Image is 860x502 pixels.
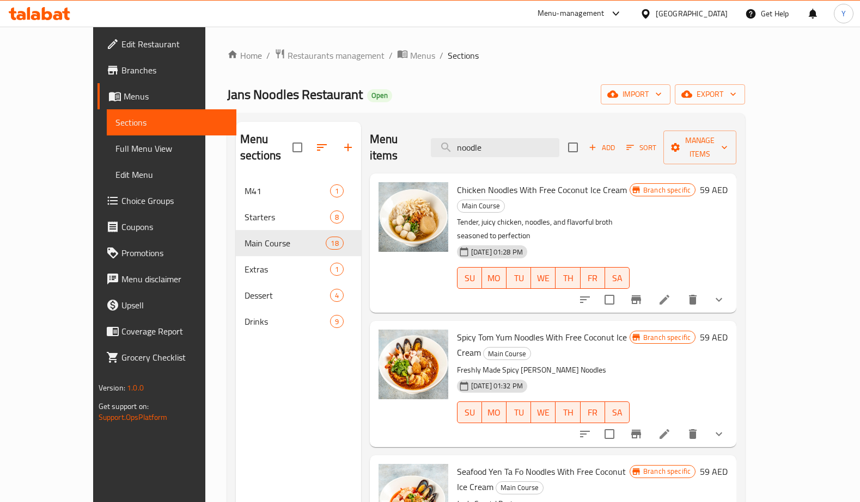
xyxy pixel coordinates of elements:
[486,270,502,286] span: MO
[609,270,625,286] span: SA
[245,315,330,328] span: Drinks
[483,347,531,360] div: Main Course
[115,142,228,155] span: Full Menu View
[389,49,393,62] li: /
[236,256,361,282] div: Extras1
[624,139,659,156] button: Sort
[121,299,228,312] span: Upsell
[496,481,543,494] span: Main Course
[535,405,551,420] span: WE
[331,186,343,196] span: 1
[124,90,228,103] span: Menus
[556,267,580,289] button: TH
[127,381,144,395] span: 1.0.0
[331,290,343,301] span: 4
[240,131,292,164] h2: Menu sections
[99,399,149,413] span: Get support on:
[367,89,392,102] div: Open
[458,200,504,212] span: Main Course
[286,136,309,159] span: Select all sections
[379,182,448,252] img: Chicken Noodles With Free Coconut Ice Cream
[462,270,478,286] span: SU
[330,263,344,276] div: items
[639,185,695,195] span: Branch specific
[531,267,556,289] button: WE
[370,131,418,164] h2: Menu items
[531,401,556,423] button: WE
[330,184,344,197] div: items
[511,270,527,286] span: TU
[609,405,625,420] span: SA
[457,215,630,243] p: Tender, juicy chicken, noodles, and flavorful broth seasoned to perfection
[236,230,361,256] div: Main Course18
[330,210,344,224] div: items
[245,237,326,250] span: Main Course
[584,139,619,156] span: Add item
[605,401,630,423] button: SA
[121,194,228,207] span: Choice Groups
[585,270,601,286] span: FR
[121,272,228,286] span: Menu disclaimer
[457,463,626,495] span: Seafood Yen Ta Fo Noodles With Free Coconut Ice Cream
[658,427,671,441] a: Edit menu item
[97,240,237,266] a: Promotions
[121,64,228,77] span: Branches
[97,266,237,292] a: Menu disclaimer
[457,363,630,377] p: Freshly Made Spicy [PERSON_NAME] Noodles
[639,332,695,343] span: Branch specific
[275,48,385,63] a: Restaurants management
[121,246,228,259] span: Promotions
[605,267,630,289] button: SA
[245,184,330,197] span: M41
[482,401,507,423] button: MO
[107,135,237,162] a: Full Menu View
[97,318,237,344] a: Coverage Report
[712,293,725,306] svg: Show Choices
[97,31,237,57] a: Edit Restaurant
[482,267,507,289] button: MO
[335,134,361,160] button: Add section
[115,168,228,181] span: Edit Menu
[639,466,695,476] span: Branch specific
[331,212,343,222] span: 8
[330,315,344,328] div: items
[486,405,502,420] span: MO
[227,82,363,107] span: Jans Noodles Restaurant
[97,214,237,240] a: Coupons
[121,220,228,233] span: Coupons
[706,421,732,447] button: show more
[562,136,584,159] span: Select section
[538,7,605,20] div: Menu-management
[440,49,443,62] li: /
[572,287,598,313] button: sort-choices
[236,308,361,334] div: Drinks9
[97,344,237,370] a: Grocery Checklist
[581,401,605,423] button: FR
[245,289,330,302] div: Dessert
[700,464,728,479] h6: 59 AED
[467,381,527,391] span: [DATE] 01:32 PM
[511,405,527,420] span: TU
[680,421,706,447] button: delete
[245,210,330,224] span: Starters
[609,88,662,101] span: import
[484,348,530,360] span: Main Course
[245,263,330,276] span: Extras
[467,247,527,257] span: [DATE] 01:28 PM
[585,405,601,420] span: FR
[560,405,576,420] span: TH
[331,317,343,327] span: 9
[535,270,551,286] span: WE
[507,401,531,423] button: TU
[115,116,228,129] span: Sections
[107,162,237,188] a: Edit Menu
[700,330,728,345] h6: 59 AED
[121,325,228,338] span: Coverage Report
[331,264,343,275] span: 1
[107,109,237,135] a: Sections
[379,330,448,399] img: Spicy Tom Yum Noodles With Free Coconut Ice Cream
